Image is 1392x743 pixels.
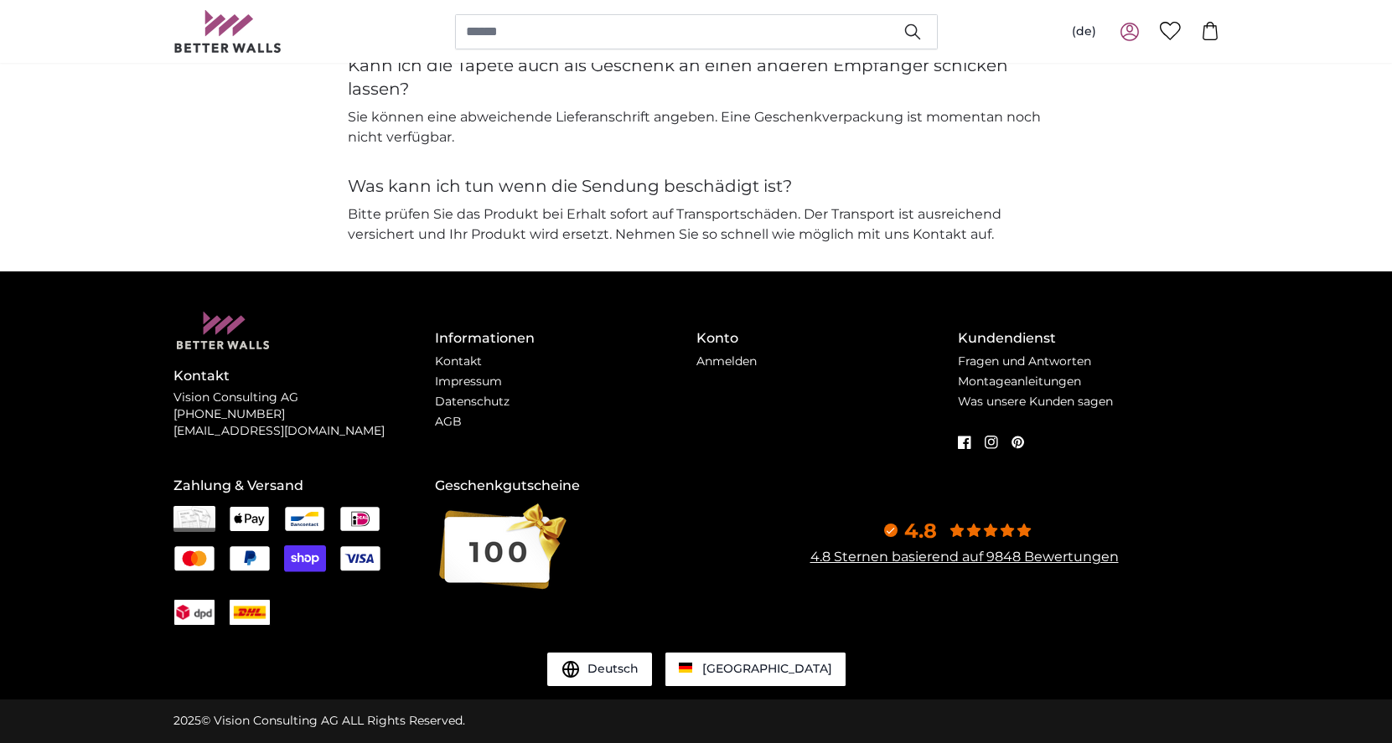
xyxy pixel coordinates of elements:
[435,476,696,496] h4: Geschenkgutscheine
[435,353,482,369] a: Kontakt
[696,353,757,369] a: Anmelden
[696,328,958,348] h4: Konto
[958,374,1081,389] a: Montageanleitungen
[348,204,1045,245] p: Bitte prüfen Sie das Produkt bei Erhalt sofort auf Transportschäden. Der Transport ist ausreichen...
[435,414,462,429] a: AGB
[679,663,692,673] img: Deutschland
[348,174,1045,198] h4: Was kann ich tun wenn die Sendung beschädigt ist?
[230,605,270,620] img: DHL
[173,390,435,440] p: Vision Consulting AG [PHONE_NUMBER] [EMAIL_ADDRESS][DOMAIN_NAME]
[435,328,696,348] h4: Informationen
[348,107,1045,147] p: Sie können eine abweichende Lieferanschrift angeben. Eine Geschenkverpackung ist momentan noch ni...
[173,476,435,496] h4: Zahlung & Versand
[435,394,510,409] a: Datenschutz
[587,661,639,678] span: Deutsch
[665,653,846,686] a: Deutschland [GEOGRAPHIC_DATA]
[958,394,1113,409] a: Was unsere Kunden sagen
[958,328,1219,348] h4: Kundendienst
[173,713,201,728] span: 2025
[702,661,832,676] span: [GEOGRAPHIC_DATA]
[958,353,1091,369] a: Fragen und Antworten
[174,605,215,620] img: DPD
[547,653,652,686] button: Deutsch
[435,374,502,389] a: Impressum
[810,549,1119,565] a: 4.8 Sternen basierend auf 9848 Bewertungen
[173,506,215,533] img: Rechnung
[1058,17,1110,47] button: (de)
[348,54,1045,101] h4: Kann ich die Tapete auch als Geschenk an einen anderen Empfänger schicken lassen?
[173,713,465,730] div: © Vision Consulting AG ALL Rights Reserved.
[173,366,435,386] h4: Kontakt
[173,10,282,53] img: Betterwalls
